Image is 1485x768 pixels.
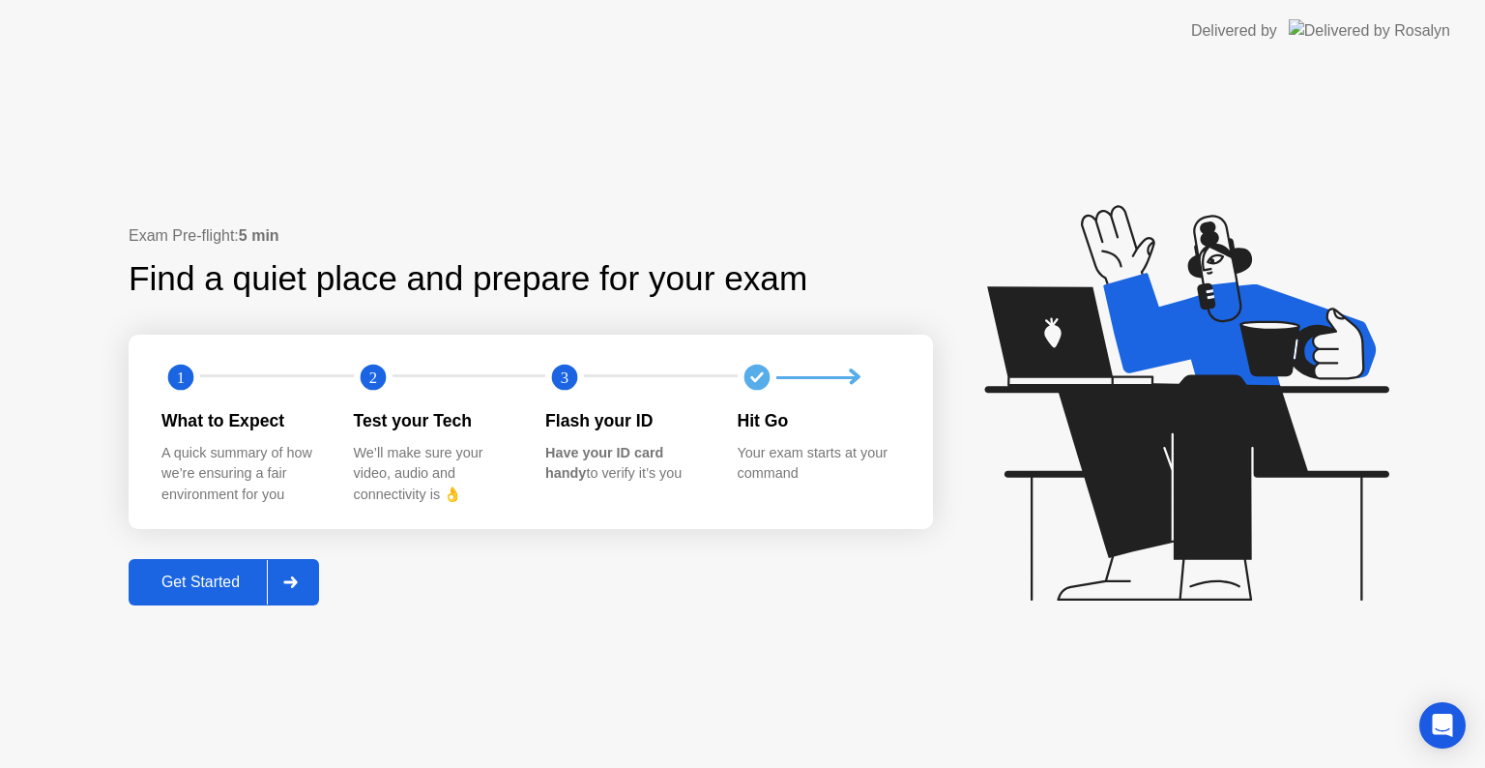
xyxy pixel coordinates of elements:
text: 1 [177,369,185,387]
div: We’ll make sure your video, audio and connectivity is 👌 [354,443,515,506]
b: 5 min [239,227,279,244]
div: Hit Go [738,408,899,433]
text: 3 [561,369,568,387]
b: Have your ID card handy [545,445,663,482]
button: Get Started [129,559,319,606]
img: Delivered by Rosalyn [1289,19,1450,42]
div: Flash your ID [545,408,707,433]
div: What to Expect [161,408,323,433]
div: Exam Pre-flight: [129,224,933,248]
div: Test your Tech [354,408,515,433]
div: Get Started [134,574,267,591]
text: 2 [368,369,376,387]
div: A quick summary of how we’re ensuring a fair environment for you [161,443,323,506]
div: to verify it’s you [545,443,707,485]
div: Open Intercom Messenger [1419,702,1466,749]
div: Delivered by [1191,19,1277,43]
div: Your exam starts at your command [738,443,899,485]
div: Find a quiet place and prepare for your exam [129,253,810,305]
